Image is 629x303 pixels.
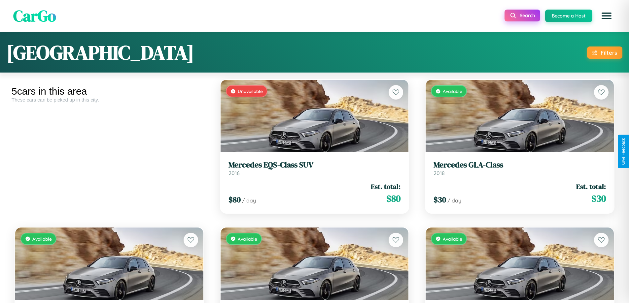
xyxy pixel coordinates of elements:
[7,39,194,66] h1: [GEOGRAPHIC_DATA]
[238,88,263,94] span: Unavailable
[587,46,622,59] button: Filters
[242,197,256,204] span: / day
[545,10,592,22] button: Become a Host
[434,160,606,176] a: Mercedes GLA-Class2018
[601,49,617,56] div: Filters
[228,170,240,176] span: 2016
[434,194,446,205] span: $ 30
[443,236,462,242] span: Available
[434,170,445,176] span: 2018
[12,97,207,103] div: These cars can be picked up in this city.
[12,86,207,97] div: 5 cars in this area
[371,182,401,191] span: Est. total:
[520,13,535,18] span: Search
[597,7,616,25] button: Open menu
[228,160,401,176] a: Mercedes EQS-Class SUV2016
[576,182,606,191] span: Est. total:
[505,10,540,21] button: Search
[621,138,626,165] div: Give Feedback
[386,192,401,205] span: $ 80
[443,88,462,94] span: Available
[591,192,606,205] span: $ 30
[32,236,52,242] span: Available
[434,160,606,170] h3: Mercedes GLA-Class
[13,5,56,27] span: CarGo
[228,194,241,205] span: $ 80
[447,197,461,204] span: / day
[228,160,401,170] h3: Mercedes EQS-Class SUV
[238,236,257,242] span: Available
